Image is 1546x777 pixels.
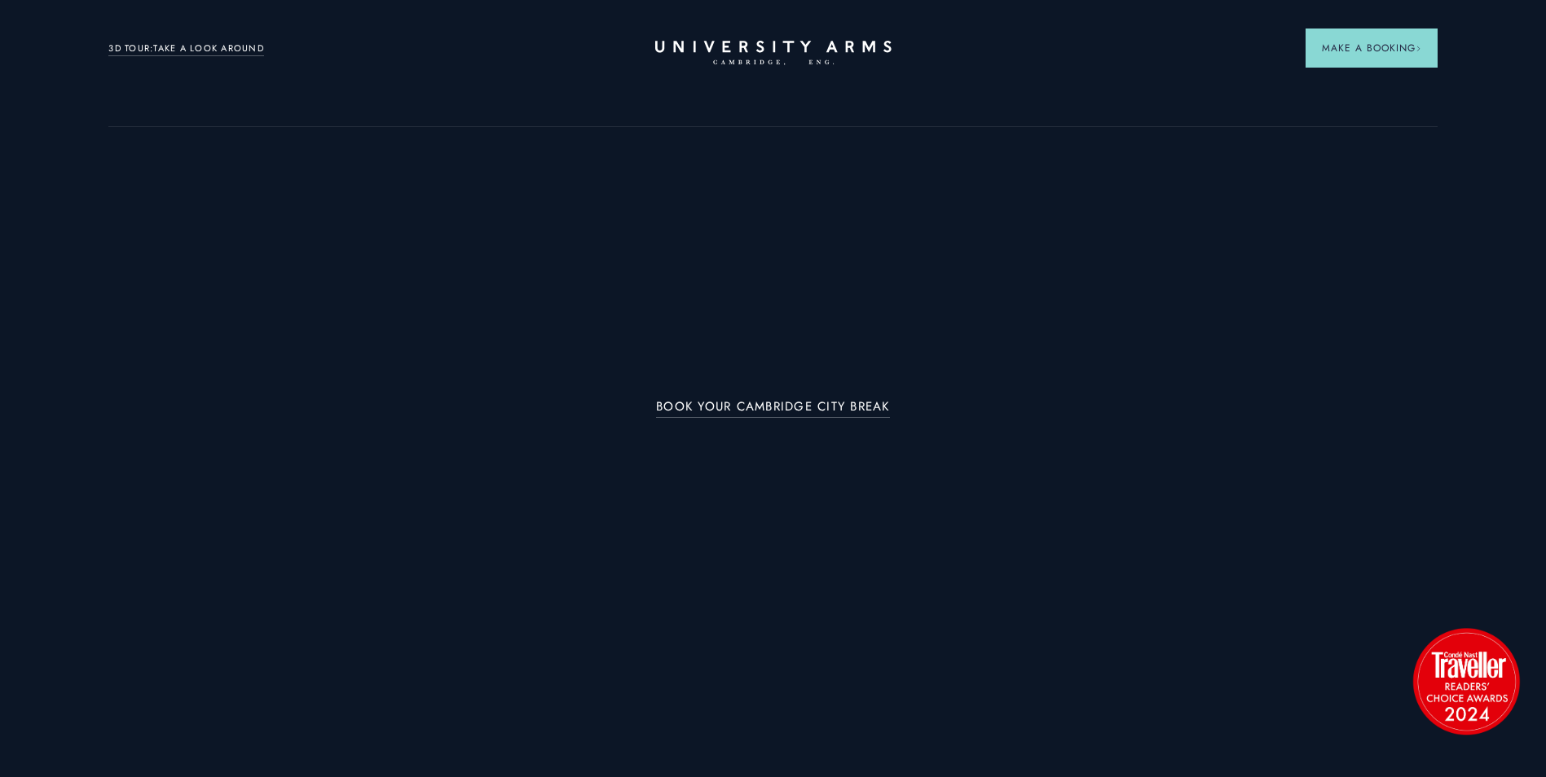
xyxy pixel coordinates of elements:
[108,42,264,56] a: 3D TOUR:TAKE A LOOK AROUND
[1416,46,1421,51] img: Arrow icon
[655,41,892,66] a: Home
[1405,620,1527,742] img: image-2524eff8f0c5d55edbf694693304c4387916dea5-1501x1501-png
[656,400,890,419] a: BOOK YOUR CAMBRIDGE CITY BREAK
[1306,29,1438,68] button: Make a BookingArrow icon
[1322,41,1421,55] span: Make a Booking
